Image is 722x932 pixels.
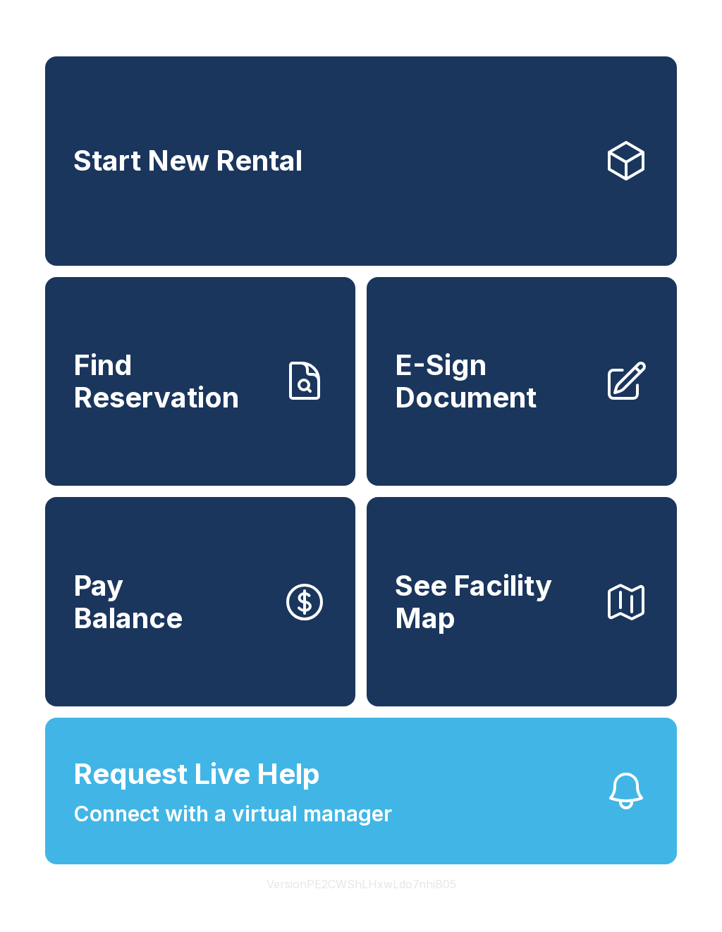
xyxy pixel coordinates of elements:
[367,277,677,486] a: E-Sign Document
[45,497,355,706] a: PayBalance
[255,864,467,904] button: VersionPE2CWShLHxwLdo7nhiB05
[73,570,183,634] span: Pay Balance
[45,718,677,864] button: Request Live HelpConnect with a virtual manager
[395,570,592,634] span: See Facility Map
[73,753,320,795] span: Request Live Help
[73,349,271,413] span: Find Reservation
[73,798,392,830] span: Connect with a virtual manager
[73,145,302,177] span: Start New Rental
[367,497,677,706] button: See Facility Map
[395,349,592,413] span: E-Sign Document
[45,56,677,266] a: Start New Rental
[45,277,355,486] a: Find Reservation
